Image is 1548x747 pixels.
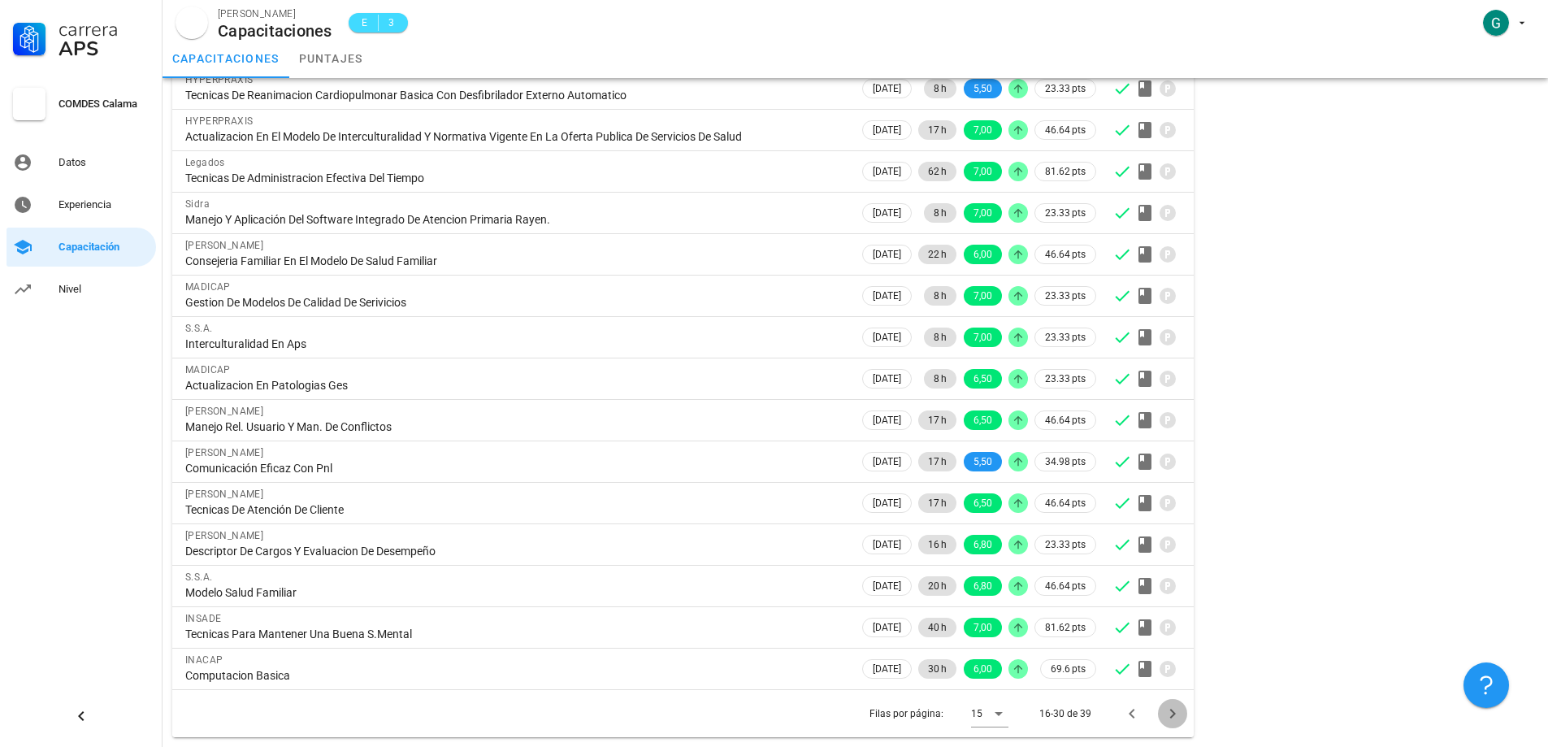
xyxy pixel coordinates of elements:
[185,115,253,127] span: HYPERPRAXIS
[873,245,901,263] span: [DATE]
[928,245,947,264] span: 22 h
[1045,205,1086,221] span: 23.33 pts
[973,576,992,596] span: 6,80
[185,378,846,393] div: Actualizacion En Patologias Ges
[59,98,150,111] div: COMDES Calama
[1045,495,1086,511] span: 46.64 pts
[973,452,992,471] span: 5,50
[185,198,210,210] span: Sidra
[7,270,156,309] a: Nivel
[185,157,225,168] span: Legados
[1045,619,1086,636] span: 81.62 pts
[873,577,901,595] span: [DATE]
[358,15,371,31] span: E
[59,39,150,59] div: APS
[873,80,901,98] span: [DATE]
[873,453,901,471] span: [DATE]
[1045,122,1086,138] span: 46.64 pts
[59,20,150,39] div: Carrera
[973,493,992,513] span: 6,50
[185,254,846,268] div: Consejeria Familiar En El Modelo De Salud Familiar
[185,88,846,102] div: Tecnicas De Reanimacion Cardiopulmonar Basica Con Desfibrilador Externo Automatico
[928,493,947,513] span: 17 h
[218,6,332,22] div: [PERSON_NAME]
[185,489,263,500] span: [PERSON_NAME]
[934,328,947,347] span: 8 h
[1045,80,1086,97] span: 23.33 pts
[928,452,947,471] span: 17 h
[973,535,992,554] span: 6,80
[973,410,992,430] span: 6,50
[1483,10,1509,36] div: avatar
[973,369,992,389] span: 6,50
[1045,371,1086,387] span: 23.33 pts
[1045,246,1086,263] span: 46.64 pts
[973,286,992,306] span: 7,00
[1045,536,1086,553] span: 23.33 pts
[7,143,156,182] a: Datos
[185,323,212,334] span: S.S.A.
[873,411,901,429] span: [DATE]
[59,198,150,211] div: Experiencia
[928,576,947,596] span: 20 h
[185,406,263,417] span: [PERSON_NAME]
[928,162,947,181] span: 62 h
[973,245,992,264] span: 6,00
[928,120,947,140] span: 17 h
[934,79,947,98] span: 8 h
[185,337,846,351] div: Interculturalidad En Aps
[873,121,901,139] span: [DATE]
[928,659,947,679] span: 30 h
[873,660,901,678] span: [DATE]
[973,162,992,181] span: 7,00
[185,530,263,541] span: [PERSON_NAME]
[928,535,947,554] span: 16 h
[1045,329,1086,345] span: 23.33 pts
[185,129,846,144] div: Actualizacion En El Modelo De Interculturalidad Y Normativa Vigente En La Oferta Publica De Servi...
[185,171,846,185] div: Tecnicas De Administracion Efectiva Del Tiempo
[185,364,231,376] span: MADICAP
[185,419,846,434] div: Manejo Rel. Usuario Y Man. De Conflictos
[7,228,156,267] a: Capacitación
[59,156,150,169] div: Datos
[869,690,1008,737] div: Filas por página:
[973,120,992,140] span: 7,00
[185,461,846,476] div: Comunicación Eficaz Con Pnl
[1045,454,1086,470] span: 34.98 pts
[1045,163,1086,180] span: 81.62 pts
[928,410,947,430] span: 17 h
[7,185,156,224] a: Experiencia
[1045,412,1086,428] span: 46.64 pts
[185,613,221,624] span: INSADE
[185,212,846,227] div: Manejo Y Aplicación Del Software Integrado De Atencion Primaria Rayen.
[185,447,263,458] span: [PERSON_NAME]
[163,39,289,78] a: capacitaciones
[873,204,901,222] span: [DATE]
[928,618,947,637] span: 40 h
[971,701,1008,727] div: 15Filas por página:
[973,618,992,637] span: 7,00
[934,369,947,389] span: 8 h
[973,79,992,98] span: 5,50
[1117,699,1147,728] button: Página anterior
[873,536,901,554] span: [DATE]
[185,627,846,641] div: Tecnicas Para Mantener Una Buena S.Mental
[973,328,992,347] span: 7,00
[934,203,947,223] span: 8 h
[185,502,846,517] div: Tecnicas De Atención De Cliente
[185,544,846,558] div: Descriptor De Cargos Y Evaluacion De Desempeño
[873,370,901,388] span: [DATE]
[873,619,901,636] span: [DATE]
[185,295,846,310] div: Gestion De Modelos De Calidad De Serivicios
[1045,578,1086,594] span: 46.64 pts
[873,494,901,512] span: [DATE]
[185,571,212,583] span: S.S.A.
[185,585,846,600] div: Modelo Salud Familiar
[185,668,846,683] div: Computacion Basica
[185,654,223,666] span: INACAP
[973,203,992,223] span: 7,00
[873,328,901,346] span: [DATE]
[1039,706,1091,721] div: 16-30 de 39
[873,287,901,305] span: [DATE]
[973,659,992,679] span: 6,00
